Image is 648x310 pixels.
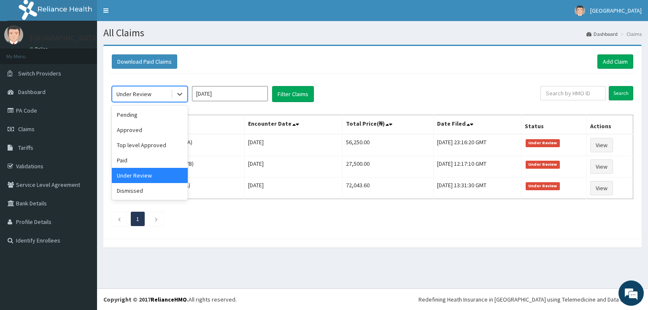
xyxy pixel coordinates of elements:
[18,88,46,96] span: Dashboard
[18,144,33,151] span: Tariffs
[343,115,434,135] th: Total Price(₦)
[103,296,189,303] strong: Copyright © 2017 .
[244,156,343,178] td: [DATE]
[526,182,560,190] span: Under Review
[112,153,188,168] div: Paid
[4,25,23,44] img: User Image
[590,138,613,152] a: View
[97,288,648,310] footer: All rights reserved.
[103,27,642,38] h1: All Claims
[526,139,560,147] span: Under Review
[18,125,35,133] span: Claims
[434,134,521,156] td: [DATE] 23:16:20 GMT
[244,115,343,135] th: Encounter Date
[112,122,188,137] div: Approved
[151,296,187,303] a: RelianceHMO
[343,178,434,199] td: 72,043.60
[192,86,268,101] input: Select Month and Year
[112,183,188,198] div: Dismissed
[418,295,642,304] div: Redefining Heath Insurance in [GEOGRAPHIC_DATA] using Telemedicine and Data Science!
[30,34,99,42] p: [GEOGRAPHIC_DATA]
[30,46,50,52] a: Online
[521,115,587,135] th: Status
[590,159,613,174] a: View
[244,178,343,199] td: [DATE]
[244,134,343,156] td: [DATE]
[154,215,158,223] a: Next page
[586,30,618,38] a: Dashboard
[597,54,633,69] a: Add Claim
[434,178,521,199] td: [DATE] 13:31:30 GMT
[136,215,139,223] a: Page 1 is your current page
[112,168,188,183] div: Under Review
[18,70,61,77] span: Switch Providers
[575,5,585,16] img: User Image
[343,156,434,178] td: 27,500.00
[590,7,642,14] span: [GEOGRAPHIC_DATA]
[112,54,177,69] button: Download Paid Claims
[434,115,521,135] th: Date Filed
[272,86,314,102] button: Filter Claims
[343,134,434,156] td: 56,250.00
[117,215,121,223] a: Previous page
[540,86,606,100] input: Search by HMO ID
[112,137,188,153] div: Top level Approved
[112,107,188,122] div: Pending
[116,90,151,98] div: Under Review
[526,161,560,168] span: Under Review
[609,86,633,100] input: Search
[434,156,521,178] td: [DATE] 12:17:10 GMT
[590,181,613,195] a: View
[618,30,642,38] li: Claims
[586,115,633,135] th: Actions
